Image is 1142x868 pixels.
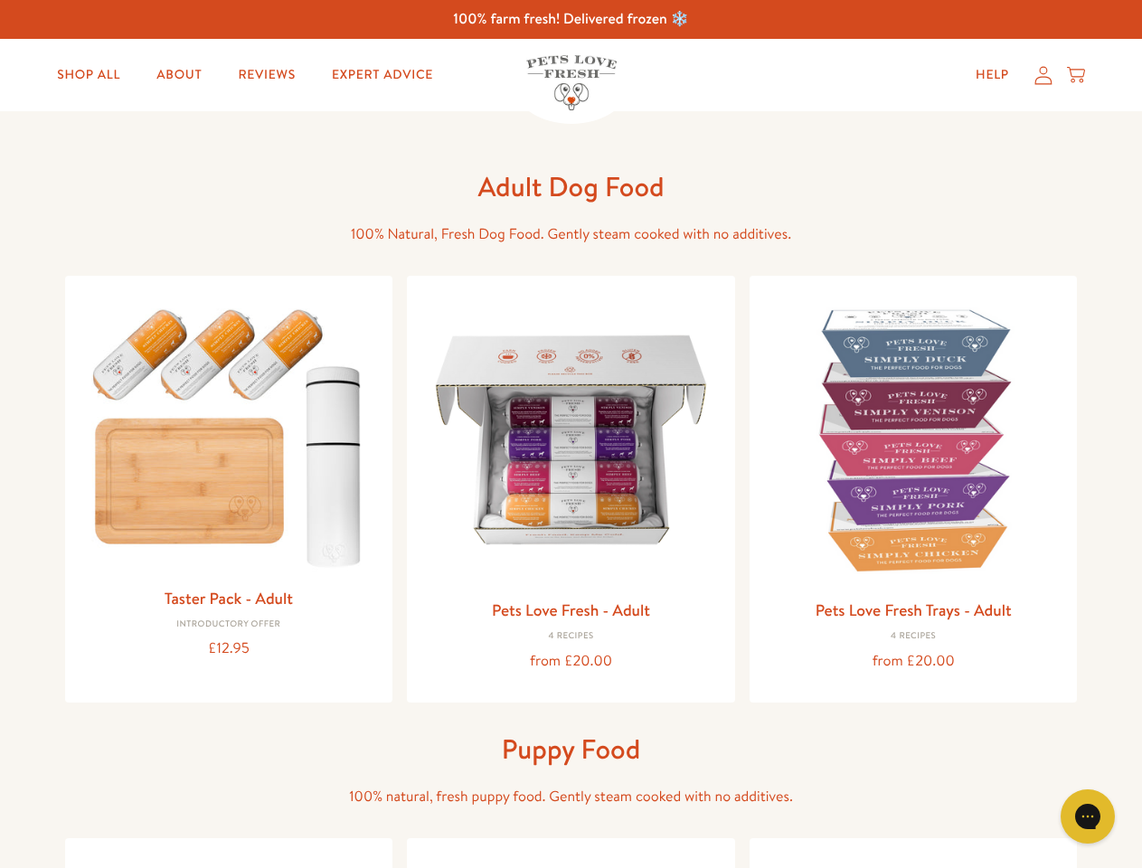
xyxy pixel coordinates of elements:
[223,57,309,93] a: Reviews
[317,57,448,93] a: Expert Advice
[816,599,1012,621] a: Pets Love Fresh Trays - Adult
[282,169,861,204] h1: Adult Dog Food
[42,57,135,93] a: Shop All
[80,619,379,630] div: Introductory Offer
[142,57,216,93] a: About
[282,731,861,767] h1: Puppy Food
[526,55,617,110] img: Pets Love Fresh
[80,637,379,661] div: £12.95
[1052,783,1124,850] iframe: Gorgias live chat messenger
[764,290,1063,590] img: Pets Love Fresh Trays - Adult
[961,57,1024,93] a: Help
[764,631,1063,642] div: 4 Recipes
[764,649,1063,674] div: from £20.00
[349,787,793,807] span: 100% natural, fresh puppy food. Gently steam cooked with no additives.
[421,290,721,590] img: Pets Love Fresh - Adult
[351,224,791,244] span: 100% Natural, Fresh Dog Food. Gently steam cooked with no additives.
[492,599,650,621] a: Pets Love Fresh - Adult
[421,649,721,674] div: from £20.00
[165,587,293,609] a: Taster Pack - Adult
[80,290,379,577] img: Taster Pack - Adult
[421,631,721,642] div: 4 Recipes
